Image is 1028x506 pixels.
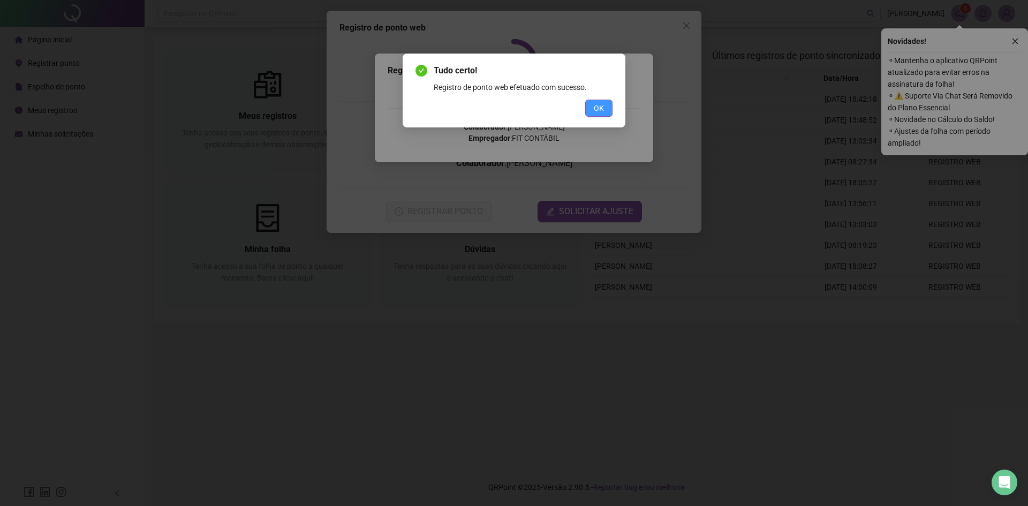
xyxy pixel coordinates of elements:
button: OK [585,100,613,117]
span: check-circle [415,65,427,77]
div: Open Intercom Messenger [992,470,1017,495]
span: OK [594,102,604,114]
span: Tudo certo! [434,64,613,77]
div: Registro de ponto web efetuado com sucesso. [434,81,613,93]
